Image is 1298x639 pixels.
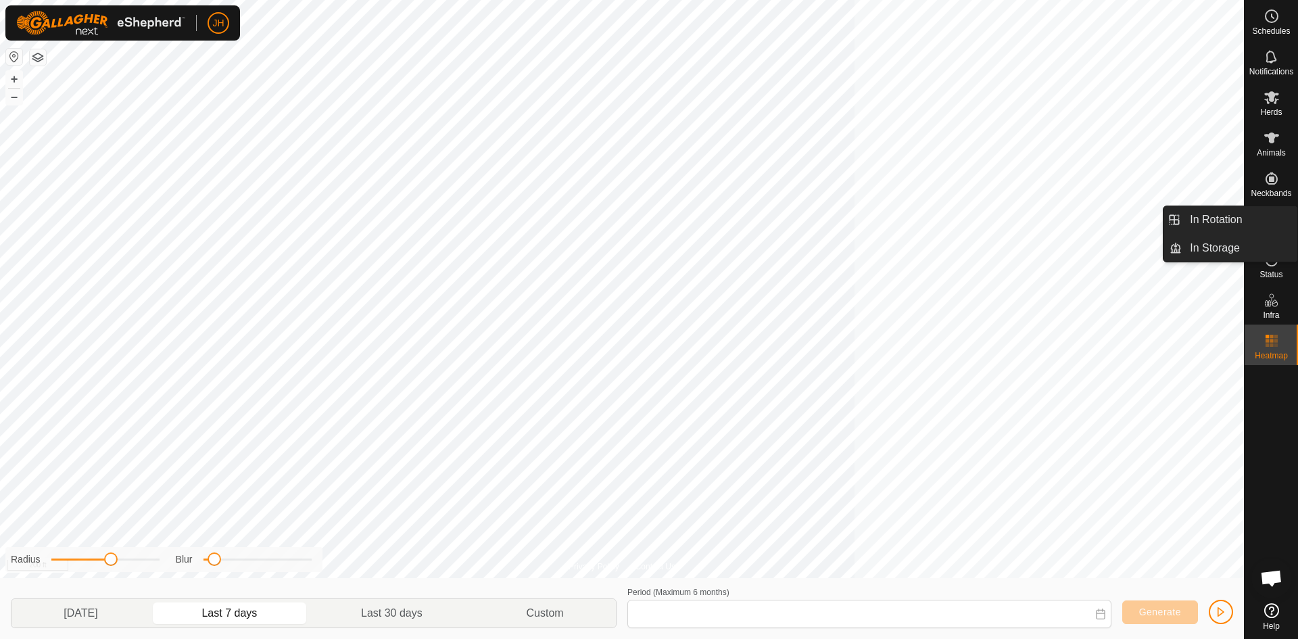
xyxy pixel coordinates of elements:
[1251,189,1291,197] span: Neckbands
[11,552,41,567] label: Radius
[1259,270,1282,279] span: Status
[527,605,564,621] span: Custom
[16,11,185,35] img: Gallagher Logo
[6,89,22,105] button: –
[1255,352,1288,360] span: Heatmap
[6,71,22,87] button: +
[1249,68,1293,76] span: Notifications
[1252,27,1290,35] span: Schedules
[1263,311,1279,319] span: Infra
[64,605,97,621] span: [DATE]
[635,561,675,573] a: Contact Us
[1251,558,1292,598] div: Open chat
[176,552,193,567] label: Blur
[30,49,46,66] button: Map Layers
[6,49,22,65] button: Reset Map
[1257,149,1286,157] span: Animals
[1263,622,1280,630] span: Help
[1139,607,1181,617] span: Generate
[627,588,729,597] label: Period (Maximum 6 months)
[361,605,423,621] span: Last 30 days
[1122,600,1198,624] button: Generate
[1245,598,1298,636] a: Help
[212,16,224,30] span: JH
[569,561,619,573] a: Privacy Policy
[201,605,257,621] span: Last 7 days
[1260,108,1282,116] span: Herds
